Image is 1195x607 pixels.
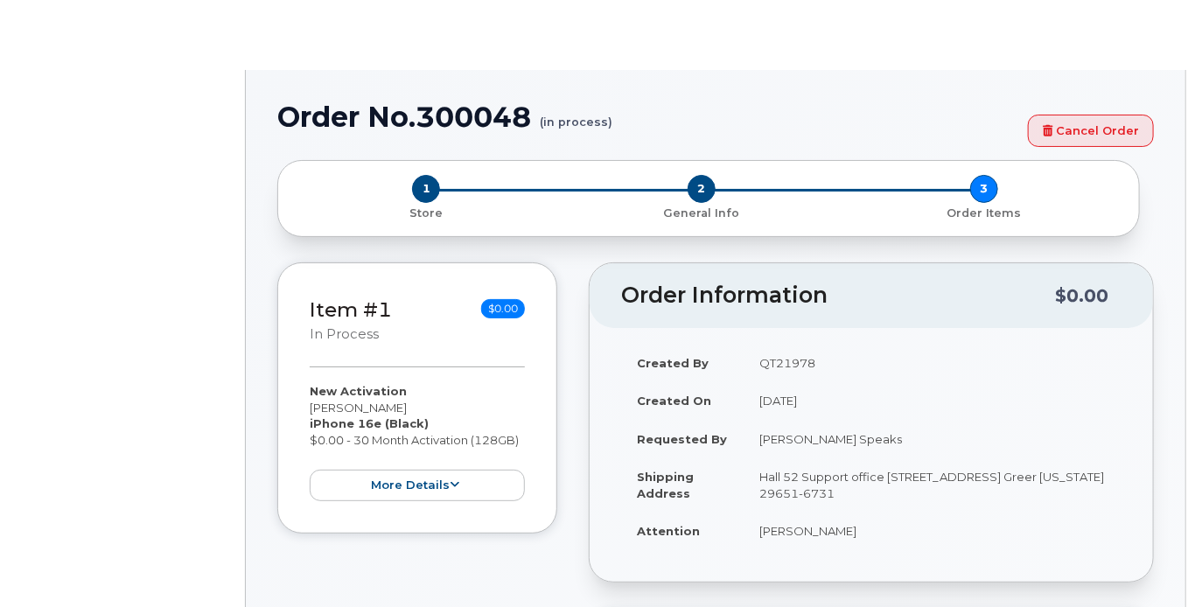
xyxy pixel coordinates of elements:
[637,470,694,500] strong: Shipping Address
[310,384,407,398] strong: New Activation
[1055,279,1108,312] div: $0.00
[277,101,1019,132] h1: Order No.300048
[637,432,727,446] strong: Requested By
[637,394,711,408] strong: Created On
[299,206,554,221] p: Store
[637,356,709,370] strong: Created By
[481,299,525,318] span: $0.00
[688,175,716,203] span: 2
[310,470,525,502] button: more details
[637,524,700,538] strong: Attention
[412,175,440,203] span: 1
[744,381,1122,420] td: [DATE]
[744,344,1122,382] td: QT21978
[621,283,1055,308] h2: Order Information
[310,383,525,501] div: [PERSON_NAME] $0.00 - 30 Month Activation (128GB)
[1028,115,1154,147] a: Cancel Order
[292,203,561,221] a: 1 Store
[561,203,843,221] a: 2 General Info
[310,297,392,322] a: Item #1
[568,206,836,221] p: General Info
[310,326,379,342] small: in process
[310,416,429,430] strong: iPhone 16e (Black)
[744,420,1122,458] td: [PERSON_NAME] Speaks
[540,101,612,129] small: (in process)
[744,512,1122,550] td: [PERSON_NAME]
[744,457,1122,512] td: Hall 52 Support office [STREET_ADDRESS] Greer [US_STATE] 29651-6731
